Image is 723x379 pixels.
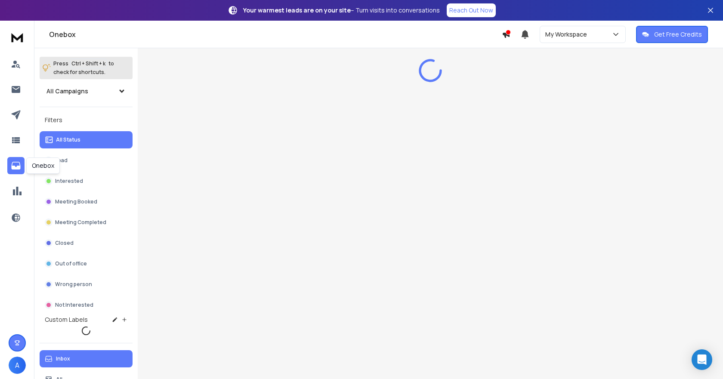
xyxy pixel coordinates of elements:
[55,178,83,185] p: Interested
[56,136,80,143] p: All Status
[40,276,133,293] button: Wrong person
[40,255,133,272] button: Out of office
[9,357,26,374] button: A
[55,240,74,247] p: Closed
[56,355,70,362] p: Inbox
[40,131,133,148] button: All Status
[692,349,712,370] div: Open Intercom Messenger
[654,30,702,39] p: Get Free Credits
[447,3,496,17] a: Reach Out Now
[9,29,26,45] img: logo
[46,87,88,96] h1: All Campaigns
[636,26,708,43] button: Get Free Credits
[55,302,93,308] p: Not Interested
[70,59,107,68] span: Ctrl + Shift + k
[49,29,502,40] h1: Onebox
[40,152,133,169] button: Lead
[55,281,92,288] p: Wrong person
[449,6,493,15] p: Reach Out Now
[545,30,590,39] p: My Workspace
[55,157,68,164] p: Lead
[243,6,440,15] p: – Turn visits into conversations
[40,173,133,190] button: Interested
[55,219,106,226] p: Meeting Completed
[40,296,133,314] button: Not Interested
[55,198,97,205] p: Meeting Booked
[40,193,133,210] button: Meeting Booked
[55,260,87,267] p: Out of office
[45,315,88,324] h3: Custom Labels
[53,59,114,77] p: Press to check for shortcuts.
[40,350,133,367] button: Inbox
[40,234,133,252] button: Closed
[40,214,133,231] button: Meeting Completed
[26,157,60,174] div: Onebox
[40,114,133,126] h3: Filters
[243,6,351,14] strong: Your warmest leads are on your site
[40,83,133,100] button: All Campaigns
